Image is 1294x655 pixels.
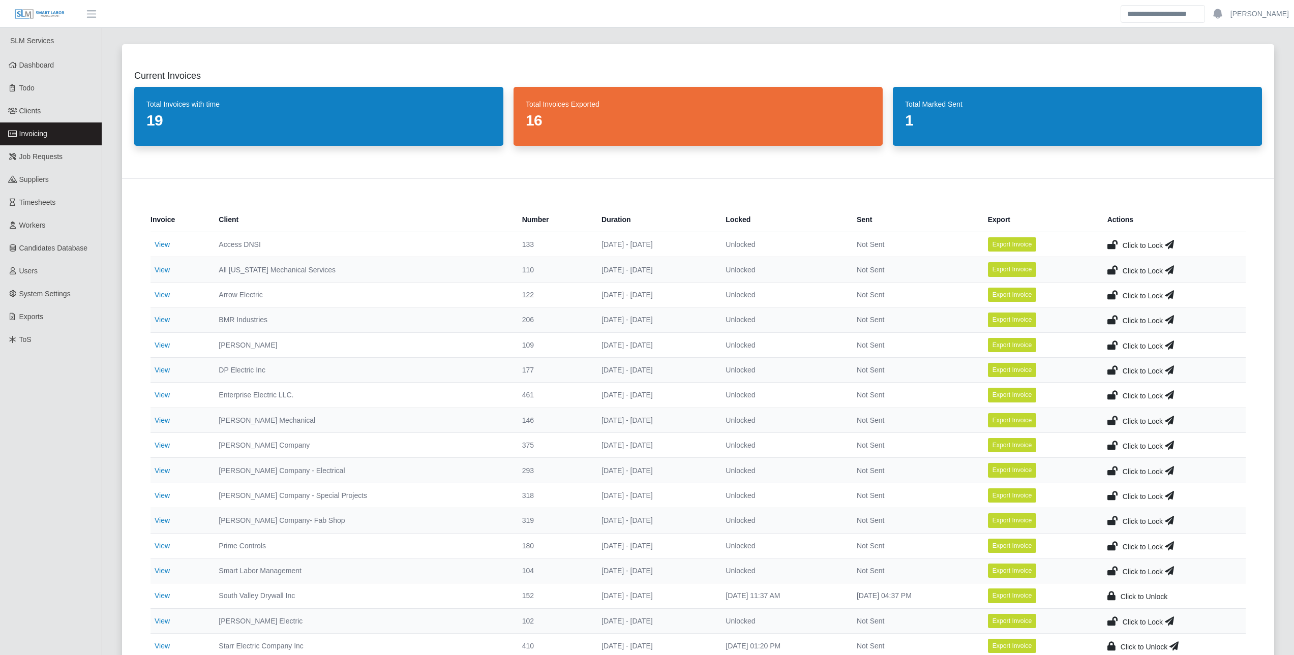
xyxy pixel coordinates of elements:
[988,463,1037,477] button: Export Invoice
[155,341,170,349] a: View
[155,466,170,475] a: View
[210,508,514,533] td: [PERSON_NAME] Company- Fab Shop
[210,383,514,408] td: Enterprise Electric LLC.
[210,458,514,483] td: [PERSON_NAME] Company - Electrical
[717,257,849,282] td: Unlocked
[593,383,717,408] td: [DATE] - [DATE]
[514,383,593,408] td: 461
[717,608,849,633] td: Unlocked
[849,508,980,533] td: Not Sent
[526,99,870,109] dt: Total Invoices Exported
[1230,9,1289,19] a: [PERSON_NAME]
[988,363,1037,377] button: Export Invoice
[514,508,593,533] td: 319
[1121,592,1168,601] span: Click to Unlock
[717,558,849,583] td: Unlocked
[1123,367,1163,375] span: Click to Lock
[988,564,1037,578] button: Export Invoice
[210,608,514,633] td: [PERSON_NAME] Electric
[593,533,717,558] td: [DATE] - [DATE]
[151,207,210,232] th: Invoice
[849,232,980,257] td: Not Sent
[1123,467,1163,476] span: Click to Lock
[717,458,849,483] td: Unlocked
[717,357,849,382] td: Unlocked
[905,111,1250,130] dd: 1
[514,357,593,382] td: 177
[155,291,170,299] a: View
[1123,543,1163,551] span: Click to Lock
[210,583,514,608] td: South Valley Drywall Inc
[210,232,514,257] td: Access DNSI
[717,232,849,257] td: Unlocked
[19,221,46,229] span: Workers
[988,388,1037,402] button: Export Invoice
[593,357,717,382] td: [DATE] - [DATE]
[849,332,980,357] td: Not Sent
[849,383,980,408] td: Not Sent
[210,483,514,508] td: [PERSON_NAME] Company - Special Projects
[717,307,849,332] td: Unlocked
[514,307,593,332] td: 206
[988,513,1037,527] button: Export Invoice
[849,558,980,583] td: Not Sent
[514,282,593,307] td: 122
[1123,618,1163,626] span: Click to Lock
[717,282,849,307] td: Unlocked
[593,408,717,432] td: [DATE] - [DATE]
[849,357,980,382] td: Not Sent
[593,558,717,583] td: [DATE] - [DATE]
[1099,207,1246,232] th: Actions
[514,558,593,583] td: 104
[593,282,717,307] td: [DATE] - [DATE]
[717,408,849,432] td: Unlocked
[155,266,170,274] a: View
[717,433,849,458] td: Unlocked
[155,391,170,399] a: View
[988,539,1037,553] button: Export Invoice
[849,433,980,458] td: Not Sent
[980,207,1099,232] th: Export
[1123,342,1163,350] span: Click to Lock
[19,313,43,321] span: Exports
[210,257,514,282] td: All [US_STATE] Mechanical Services
[988,338,1037,352] button: Export Invoice
[717,508,849,533] td: Unlocked
[19,61,54,69] span: Dashboard
[210,357,514,382] td: DP Electric Inc
[155,441,170,449] a: View
[19,107,41,115] span: Clients
[19,130,47,138] span: Invoicing
[593,307,717,332] td: [DATE] - [DATE]
[155,567,170,575] a: View
[210,558,514,583] td: Smart Labor Management
[155,416,170,424] a: View
[1123,442,1163,450] span: Click to Lock
[155,642,170,650] a: View
[514,232,593,257] td: 133
[210,282,514,307] td: Arrow Electric
[849,282,980,307] td: Not Sent
[210,433,514,458] td: [PERSON_NAME] Company
[593,458,717,483] td: [DATE] - [DATE]
[717,533,849,558] td: Unlocked
[1121,5,1205,23] input: Search
[593,207,717,232] th: Duration
[905,99,1250,109] dt: Total Marked Sent
[849,483,980,508] td: Not Sent
[988,639,1037,653] button: Export Invoice
[1123,392,1163,400] span: Click to Lock
[717,583,849,608] td: [DATE] 11:37 AM
[146,99,491,109] dt: Total Invoices with time
[988,488,1037,503] button: Export Invoice
[19,244,88,252] span: Candidates Database
[849,307,980,332] td: Not Sent
[19,267,38,275] span: Users
[593,257,717,282] td: [DATE] - [DATE]
[14,9,65,20] img: SLM Logo
[146,111,491,130] dd: 19
[717,383,849,408] td: Unlocked
[10,37,54,45] span: SLM Services
[593,583,717,608] td: [DATE] - [DATE]
[1123,417,1163,425] span: Click to Lock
